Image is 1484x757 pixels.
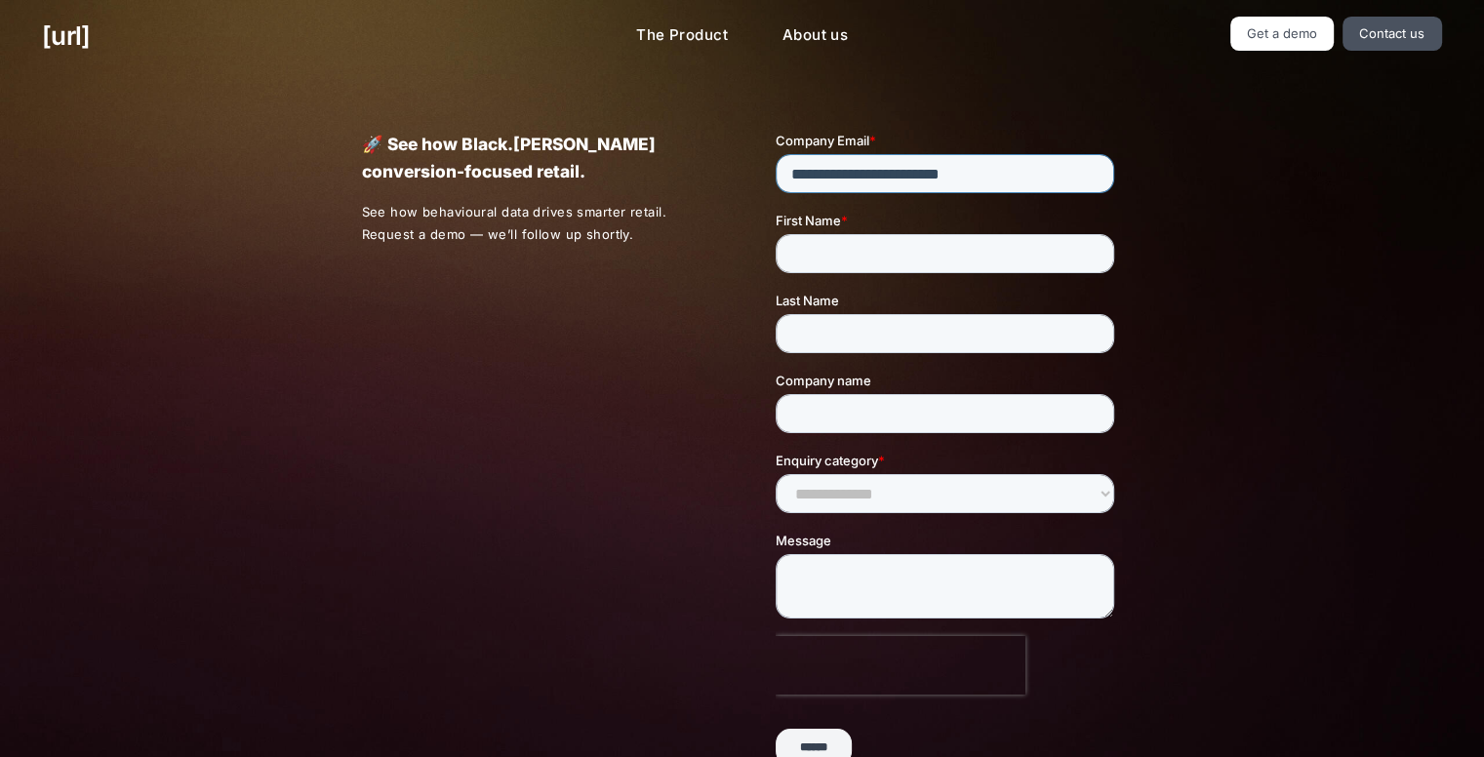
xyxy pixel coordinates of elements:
p: 🚀 See how Black.[PERSON_NAME] conversion-focused retail. [361,131,707,185]
a: About us [767,17,863,55]
p: See how behavioural data drives smarter retail. Request a demo — we’ll follow up shortly. [361,201,708,246]
a: [URL] [42,17,90,55]
a: The Product [621,17,743,55]
a: Get a demo [1230,17,1335,51]
a: Contact us [1343,17,1442,51]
